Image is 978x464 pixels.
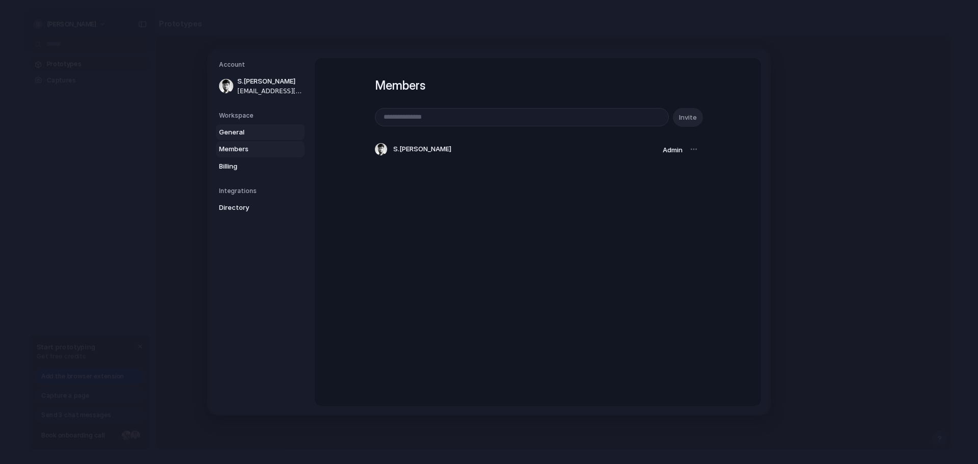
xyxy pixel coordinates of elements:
span: Admin [663,146,683,154]
span: Directory [219,203,284,213]
span: S.[PERSON_NAME] [393,144,451,154]
span: [EMAIL_ADDRESS][DOMAIN_NAME] [237,87,303,96]
h5: Integrations [219,186,305,196]
h5: Account [219,60,305,69]
a: General [216,124,305,141]
span: Members [219,144,284,154]
span: S.[PERSON_NAME] [237,76,303,87]
span: General [219,127,284,138]
a: Directory [216,200,305,216]
h5: Workspace [219,111,305,120]
a: Members [216,141,305,157]
a: S.[PERSON_NAME][EMAIL_ADDRESS][DOMAIN_NAME] [216,73,305,99]
h1: Members [375,76,701,95]
span: Billing [219,161,284,172]
a: Billing [216,158,305,175]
